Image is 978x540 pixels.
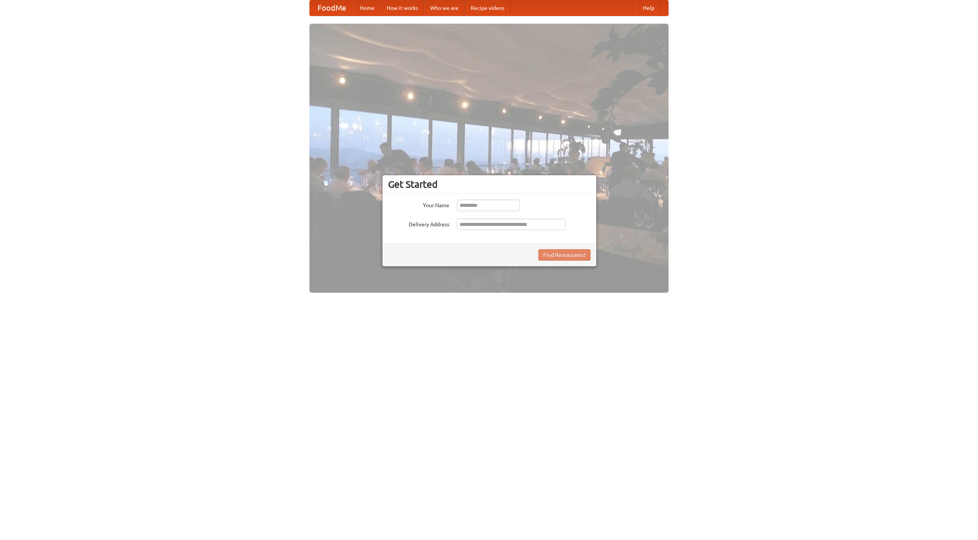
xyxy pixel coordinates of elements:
label: Delivery Address [388,219,449,228]
a: Home [354,0,381,16]
a: Who we are [424,0,465,16]
label: Your Name [388,200,449,209]
a: Help [637,0,661,16]
a: Recipe videos [465,0,510,16]
h3: Get Started [388,179,591,190]
a: How it works [381,0,424,16]
a: FoodMe [310,0,354,16]
button: Find Restaurants! [538,249,591,261]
